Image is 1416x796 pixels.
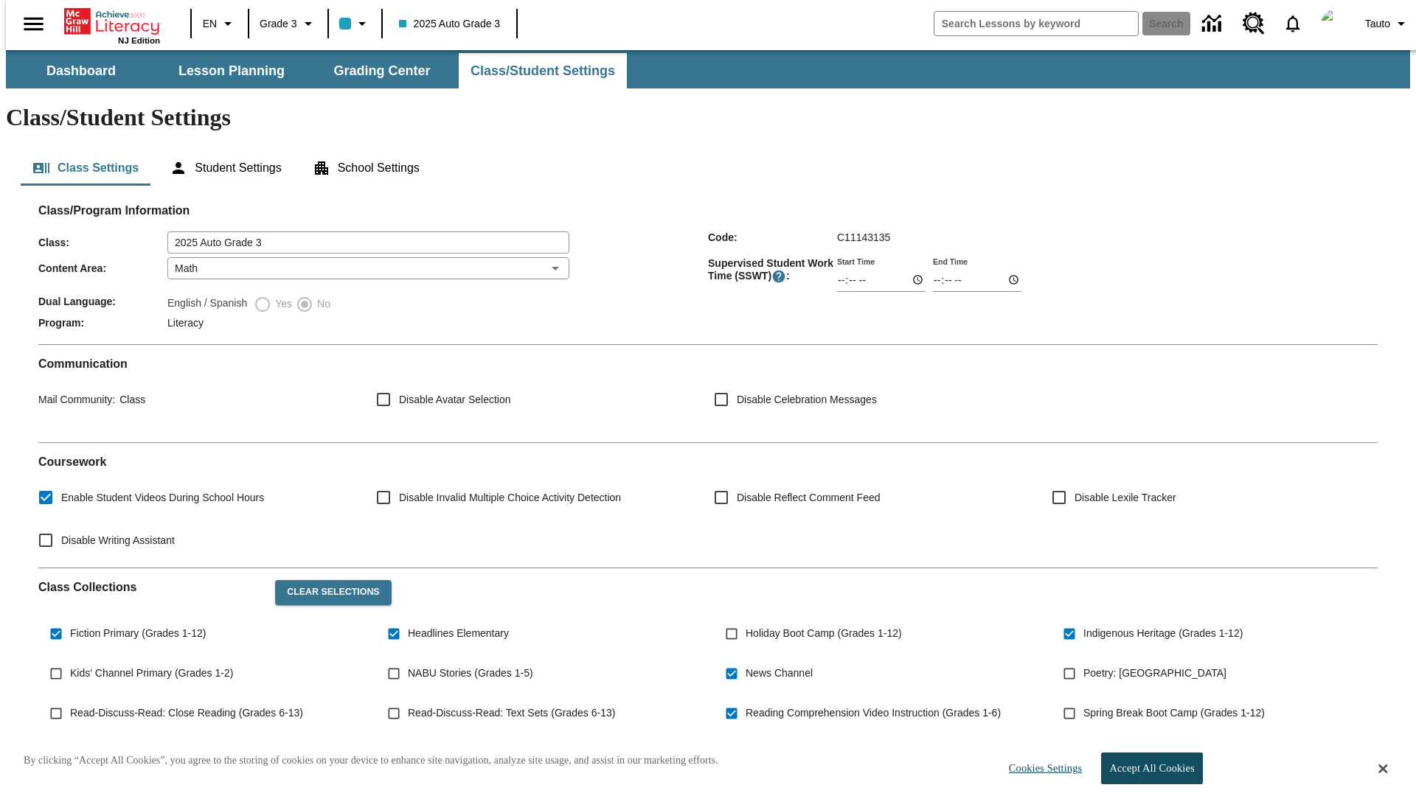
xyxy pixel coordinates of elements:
label: End Time [933,256,968,267]
span: Literacy [167,317,204,329]
a: Home [64,7,160,36]
span: Read-Discuss-Read: Text Sets (Grades 6-13) [408,705,615,721]
input: Class [167,231,569,254]
div: Coursework [38,455,1378,556]
span: Grading Center [333,63,430,80]
span: No [313,296,330,312]
input: search field [934,12,1138,35]
span: Program : [38,317,167,329]
span: Disable Writing Assistant [61,533,175,548]
span: NABU Stories (Grades 1-5) [408,666,533,681]
span: Fiction Primary (Grades 1-12) [70,626,206,641]
h2: Class Collections [38,580,263,594]
span: Tauto [1365,16,1390,32]
span: Class : [38,237,167,248]
span: Enable Student Videos During School Hours [61,490,264,506]
span: Poetry: [GEOGRAPHIC_DATA] [1083,666,1226,681]
button: Profile/Settings [1359,10,1416,37]
h2: Class/Program Information [38,203,1378,217]
button: Close [1378,762,1387,775]
div: Communication [38,357,1378,430]
span: Spring Break Boot Camp (Grades 1-12) [1083,705,1265,721]
label: English / Spanish [167,296,247,313]
div: Class/Program Information [38,218,1378,332]
span: Yes [271,296,292,312]
span: Disable Lexile Tracker [1075,490,1176,506]
span: Mail Community : [38,394,115,405]
button: Class Settings [21,150,150,186]
button: Lesson Planning [158,53,305,88]
button: Clear Selections [275,580,391,605]
button: Dashboard [7,53,155,88]
span: Class [115,394,145,405]
label: Start Time [837,256,875,267]
span: Grade 3 [260,16,297,32]
button: School Settings [301,150,431,186]
span: Disable Avatar Selection [399,392,511,408]
button: Student Settings [158,150,293,186]
h2: Communication [38,357,1378,371]
span: EN [203,16,217,32]
span: NJ Edition [118,36,160,45]
button: Open side menu [12,2,55,46]
h2: Course work [38,455,1378,469]
span: News Channel [746,666,813,681]
span: Read-Discuss-Read: Close Reading (Grades 6-13) [70,705,303,721]
div: SubNavbar [6,50,1410,88]
button: Select a new avatar [1312,4,1359,43]
p: By clicking “Accept All Cookies”, you agree to the storing of cookies on your device to enhance s... [24,753,718,768]
a: Resource Center, Will open in new tab [1234,4,1274,43]
span: C11143135 [837,231,890,243]
button: Accept All Cookies [1101,753,1202,784]
span: Disable Celebration Messages [737,392,877,408]
span: Content Area : [38,262,167,274]
div: Class/Student Settings [21,150,1395,186]
span: 2025 Auto Grade 3 [399,16,501,32]
button: Language: EN, Select a language [196,10,243,37]
div: SubNavbar [6,53,628,88]
span: Supervised Student Work Time (SSWT) : [708,257,837,284]
button: Supervised Student Work Time is the timeframe when students can take LevelSet and when lessons ar... [771,269,786,284]
span: Disable Reflect Comment Feed [737,490,881,506]
span: Dashboard [46,63,116,80]
span: Holiday Boot Camp (Grades 1-12) [746,626,902,641]
button: Class color is light blue. Change class color [333,10,377,37]
button: Grade: Grade 3, Select a grade [254,10,323,37]
span: Lesson Planning [178,63,285,80]
span: Dual Language : [38,296,167,307]
span: Class/Student Settings [471,63,615,80]
div: Math [167,257,569,279]
span: Disable Invalid Multiple Choice Activity Detection [399,490,621,506]
span: Kids' Channel Primary (Grades 1-2) [70,666,233,681]
a: Notifications [1274,4,1312,43]
button: Grading Center [308,53,456,88]
span: Indigenous Heritage (Grades 1-12) [1083,626,1243,641]
span: Reading Comprehension Video Instruction (Grades 1-6) [746,705,1001,721]
img: avatar image [1321,9,1350,38]
button: Class/Student Settings [459,53,627,88]
button: Cookies Settings [996,753,1088,783]
span: Code : [708,231,837,243]
a: Data Center [1193,4,1234,44]
h1: Class/Student Settings [6,104,1410,131]
span: Headlines Elementary [408,626,509,641]
div: Home [64,5,160,45]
